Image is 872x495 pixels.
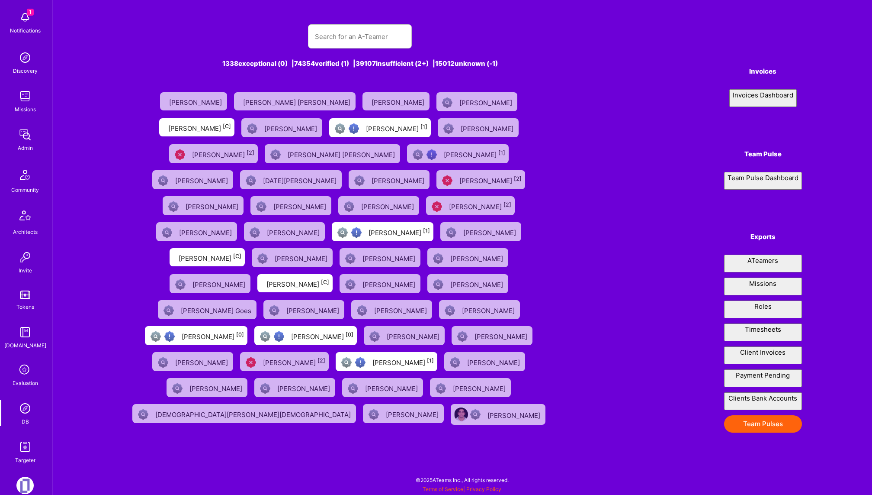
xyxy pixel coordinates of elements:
sup: [C] [233,253,241,259]
img: Not Scrubbed [246,175,256,186]
sup: [2] [247,149,254,156]
div: [PERSON_NAME] [189,382,244,393]
img: Not Scrubbed [256,201,266,212]
img: admin teamwork [16,126,34,143]
img: Not Scrubbed [369,409,379,420]
div: [PERSON_NAME] [449,200,511,211]
a: Not Scrubbed[PERSON_NAME] [335,193,423,219]
a: Not Scrubbed[PERSON_NAME] [348,297,436,323]
img: Not Scrubbed [354,175,365,186]
img: Unqualified [432,201,442,212]
div: Invite [19,266,32,275]
span: 1 [27,9,34,16]
img: Not Scrubbed [269,305,279,316]
sup: [0] [346,331,353,338]
div: [PERSON_NAME] [372,174,426,185]
a: [PERSON_NAME][C] [254,271,336,297]
span: | [423,486,501,492]
a: Not Scrubbed[PERSON_NAME] [153,219,240,245]
div: [PERSON_NAME] [453,382,507,393]
div: [PERSON_NAME] [179,226,234,237]
div: [PERSON_NAME] [168,122,231,133]
img: tokens [20,291,30,299]
div: [PERSON_NAME] [362,278,417,289]
div: 1338 exceptional (0) | 74354 verified (1) | 39107 insufficient (2+) | 15012 unknown (-1) [122,59,598,68]
div: [DOMAIN_NAME] [4,341,46,350]
img: Not Scrubbed [344,201,354,212]
sup: [1] [427,357,434,364]
h4: Team Pulse [724,150,802,158]
img: Not Scrubbed [450,357,460,368]
a: Not Scrubbed[PERSON_NAME] [PERSON_NAME] [261,141,404,167]
div: [PERSON_NAME] [462,304,516,315]
a: [PERSON_NAME] [PERSON_NAME] [231,89,359,115]
div: [PERSON_NAME] [PERSON_NAME] [243,96,352,107]
img: Not Scrubbed [470,409,481,420]
a: Privacy Policy [466,486,501,492]
div: [PERSON_NAME] [286,304,341,315]
a: Not Scrubbed[PERSON_NAME] [436,297,523,323]
div: [PERSON_NAME] [277,382,332,393]
a: Not Scrubbed[PERSON_NAME] [448,323,536,349]
div: Targeter [15,456,35,465]
a: Not fully vettedHigh Potential User[PERSON_NAME][1] [328,219,437,245]
img: Terrascope: Build a smart-carbon-measurement platform (SaaS) [16,477,34,494]
div: [PERSON_NAME] [169,96,224,107]
img: Not fully vetted [341,357,352,368]
div: Discovery [13,66,38,75]
img: Unqualified [246,357,256,368]
img: Not Scrubbed [357,305,367,316]
div: [PERSON_NAME] [386,408,440,419]
div: Tokens [16,302,34,311]
img: Not fully vetted [413,149,423,160]
sup: [2] [317,357,325,364]
a: Not Scrubbed[PERSON_NAME] [248,245,336,271]
img: Not Scrubbed [443,123,454,134]
img: Not Scrubbed [162,227,172,238]
img: Community [15,165,35,185]
a: Not Scrubbed[PERSON_NAME] [359,401,447,428]
img: Not Scrubbed [345,253,356,264]
img: Not Scrubbed [172,383,183,394]
div: [PERSON_NAME] [275,252,329,263]
img: discovery [16,49,34,66]
a: Not Scrubbed[DATE][PERSON_NAME] [237,167,345,193]
a: [PERSON_NAME][C] [156,115,238,141]
h4: Invoices [724,68,802,75]
a: Not Scrubbed[PERSON_NAME] [360,323,448,349]
sup: [C] [223,123,231,129]
button: Clients Bank Accounts [724,392,802,410]
a: Not Scrubbed[PERSON_NAME] [163,375,251,401]
a: Not Scrubbed[PERSON_NAME] [166,271,254,297]
div: Architects [13,227,38,236]
input: Search for an A-Teamer [315,26,405,48]
a: Unqualified[PERSON_NAME][2] [166,141,261,167]
i: icon SelectionTeam [17,362,33,379]
a: Terrascope: Build a smart-carbon-measurement platform (SaaS) [14,477,36,494]
img: Not fully vetted [260,331,270,342]
div: [PERSON_NAME] [372,96,426,107]
div: [DEMOGRAPHIC_DATA][PERSON_NAME][DEMOGRAPHIC_DATA] [155,408,353,419]
div: [PERSON_NAME] [192,148,254,159]
div: [PERSON_NAME] [467,356,522,367]
img: Not fully vetted [335,123,345,134]
img: Not Scrubbed [158,175,168,186]
div: [PERSON_NAME] [267,226,321,237]
img: User Avatar [454,408,468,421]
button: Team Pulse Dashboard [724,172,802,190]
a: Not fully vettedHigh Potential User[PERSON_NAME][0] [141,323,251,349]
a: Not Scrubbed[PERSON_NAME] [149,349,237,375]
a: [PERSON_NAME] [359,89,433,115]
div: © 2025 ATeams Inc., All rights reserved. [52,469,872,491]
a: Not Scrubbed[PERSON_NAME] [238,115,326,141]
img: Not Scrubbed [433,253,443,264]
div: [PERSON_NAME] [444,148,505,159]
div: Admin [18,143,33,152]
h4: Exports [724,233,802,241]
img: High Potential User [349,123,359,134]
a: Not Scrubbed[PERSON_NAME] [433,89,521,115]
img: Not Scrubbed [257,253,268,264]
img: High Potential User [355,357,365,368]
img: Not Scrubbed [138,409,148,420]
